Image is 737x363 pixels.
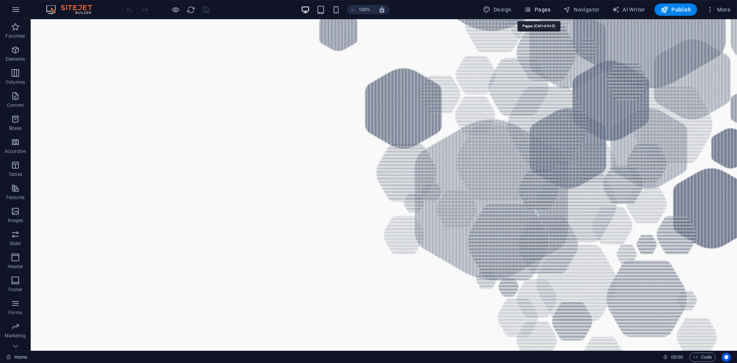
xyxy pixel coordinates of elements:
i: On resize automatically adjust zoom level to fit chosen device. [378,6,385,13]
p: Header [8,264,23,270]
h6: Session time [663,353,683,362]
button: reload [186,5,195,14]
button: Click here to leave preview mode and continue editing [171,5,180,14]
p: Images [8,217,23,224]
button: Pages [521,3,554,16]
span: AI Writer [612,6,645,13]
a: Click to cancel selection. Double-click to open Pages [6,353,27,362]
button: More [703,3,734,16]
p: Accordion [5,148,26,154]
button: Code [689,353,716,362]
p: Columns [6,79,25,85]
span: Design [483,6,512,13]
p: Slider [10,240,21,247]
div: Design (Ctrl+Alt+Y) [480,3,515,16]
button: AI Writer [609,3,648,16]
p: Favorites [5,33,25,39]
button: Publish [654,3,697,16]
button: 100% [347,5,374,14]
p: Elements [6,56,25,62]
span: Pages [524,6,550,13]
p: Content [7,102,24,108]
button: Design [480,3,515,16]
span: 00 00 [671,353,683,362]
span: : [676,354,678,360]
i: Reload page [187,5,195,14]
img: Editor Logo [44,5,102,14]
button: Navigator [560,3,603,16]
p: Boxes [9,125,22,131]
span: Navigator [563,6,600,13]
span: Code [693,353,712,362]
p: Marketing [5,333,26,339]
span: More [706,6,730,13]
p: Tables [8,171,22,177]
p: Features [6,194,25,201]
p: Footer [8,287,22,293]
span: Publish [661,6,691,13]
p: Forms [8,310,22,316]
h6: 100% [359,5,371,14]
button: Usercentrics [722,353,731,362]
